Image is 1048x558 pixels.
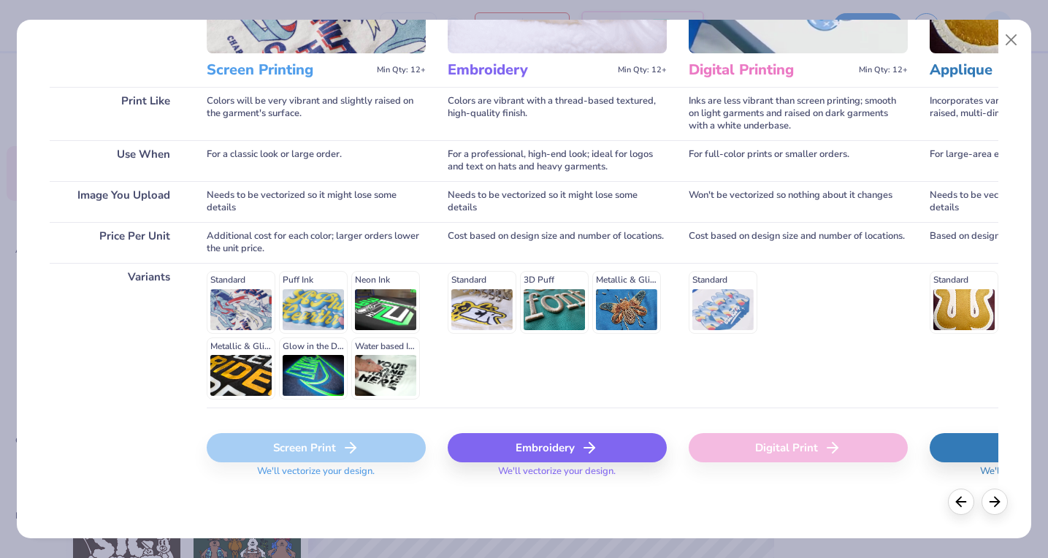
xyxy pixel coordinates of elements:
div: Cost based on design size and number of locations. [689,222,908,263]
div: Cost based on design size and number of locations. [448,222,667,263]
span: Min Qty: 12+ [618,65,667,75]
span: Min Qty: 12+ [377,65,426,75]
div: Colors will be very vibrant and slightly raised on the garment's surface. [207,87,426,140]
h3: Embroidery [448,61,612,80]
div: Print Like [50,87,185,140]
div: Price Per Unit [50,222,185,263]
h3: Digital Printing [689,61,853,80]
div: For a classic look or large order. [207,140,426,181]
div: Needs to be vectorized so it might lose some details [448,181,667,222]
div: Won't be vectorized so nothing about it changes [689,181,908,222]
div: Variants [50,263,185,408]
div: For full-color prints or smaller orders. [689,140,908,181]
div: Digital Print [689,433,908,462]
div: For a professional, high-end look; ideal for logos and text on hats and heavy garments. [448,140,667,181]
div: Inks are less vibrant than screen printing; smooth on light garments and raised on dark garments ... [689,87,908,140]
div: Use When [50,140,185,181]
div: Screen Print [207,433,426,462]
div: Colors are vibrant with a thread-based textured, high-quality finish. [448,87,667,140]
div: Embroidery [448,433,667,462]
span: Min Qty: 12+ [859,65,908,75]
h3: Screen Printing [207,61,371,80]
div: Additional cost for each color; larger orders lower the unit price. [207,222,426,263]
span: We'll vectorize your design. [492,465,621,486]
div: Needs to be vectorized so it might lose some details [207,181,426,222]
div: Image You Upload [50,181,185,222]
button: Close [998,26,1025,54]
span: We'll vectorize your design. [251,465,380,486]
